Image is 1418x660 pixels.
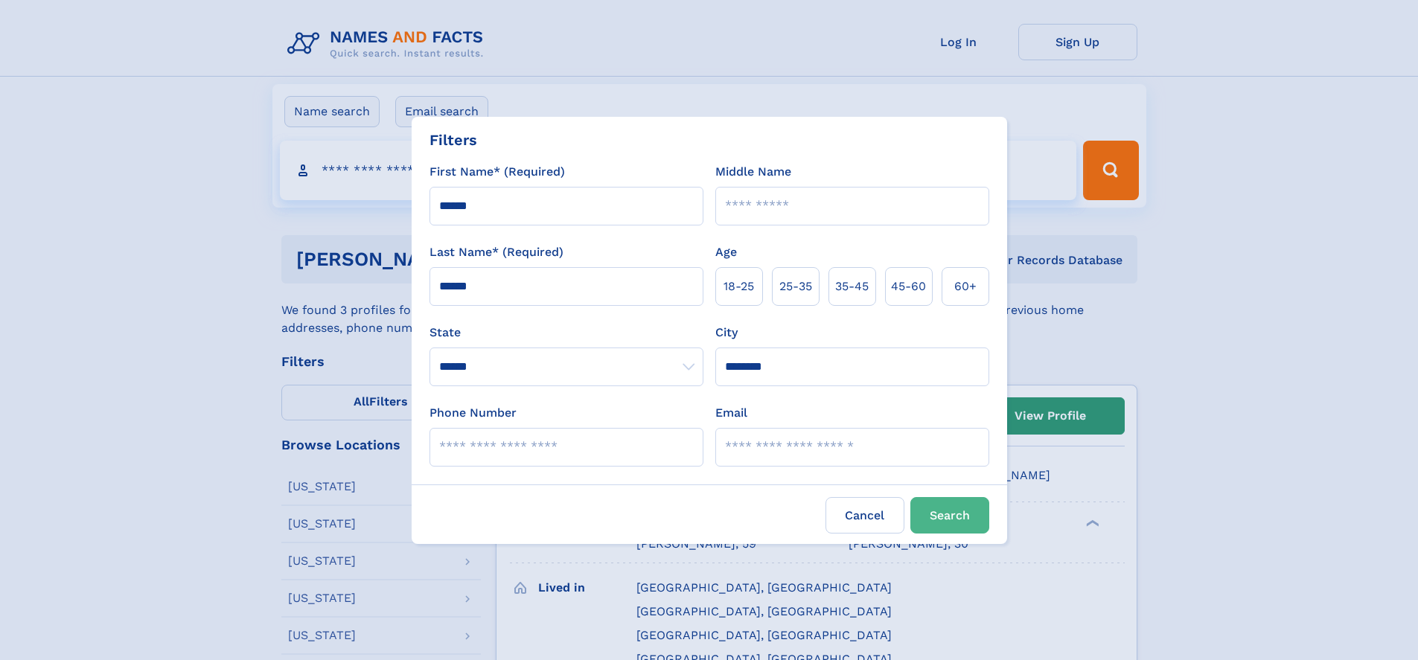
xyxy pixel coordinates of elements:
[954,278,977,295] span: 60+
[779,278,812,295] span: 25‑35
[715,163,791,181] label: Middle Name
[835,278,869,295] span: 35‑45
[429,324,703,342] label: State
[715,243,737,261] label: Age
[715,324,738,342] label: City
[891,278,926,295] span: 45‑60
[429,129,477,151] div: Filters
[724,278,754,295] span: 18‑25
[910,497,989,534] button: Search
[825,497,904,534] label: Cancel
[429,243,563,261] label: Last Name* (Required)
[715,404,747,422] label: Email
[429,404,517,422] label: Phone Number
[429,163,565,181] label: First Name* (Required)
